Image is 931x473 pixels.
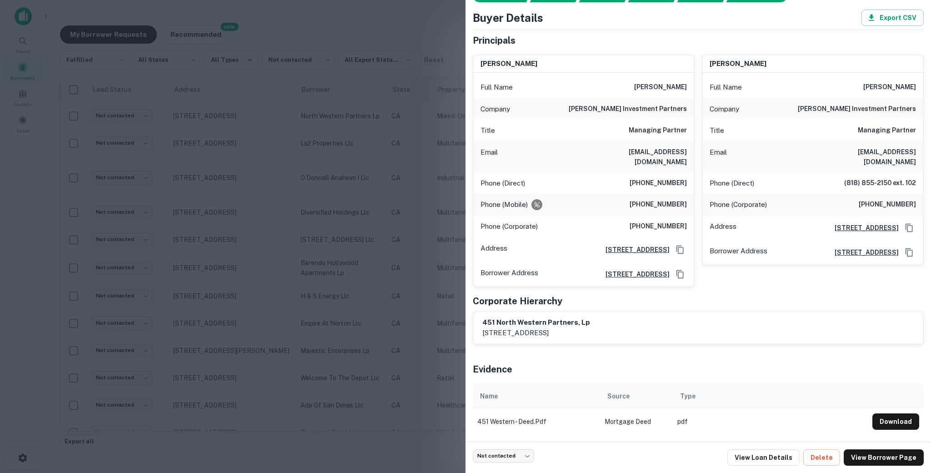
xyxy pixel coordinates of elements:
button: Copy Address [673,267,687,281]
h5: Corporate Hierarchy [473,294,562,308]
p: Address [710,221,736,235]
button: Export CSV [861,10,924,26]
p: Address [481,243,507,257]
p: Borrower Address [481,267,538,281]
td: Mortgage Deed [600,409,673,434]
a: [STREET_ADDRESS] [827,223,899,233]
p: Email [481,147,498,167]
th: Source [600,383,673,409]
div: Requests to not be contacted at this number [531,199,542,210]
a: View Loan Details [727,449,800,466]
h6: [PERSON_NAME] [710,59,766,69]
button: Download [872,413,919,430]
button: Copy Address [902,221,916,235]
h6: Managing Partner [858,125,916,136]
p: Full Name [710,82,742,93]
p: Company [710,104,739,115]
iframe: Chat Widget [886,400,931,444]
h6: [PERSON_NAME] [863,82,916,93]
h6: [PERSON_NAME] [634,82,687,93]
a: [STREET_ADDRESS] [827,247,899,257]
h6: [PERSON_NAME] investment partners [798,104,916,115]
td: 451 western - deed.pdf [473,409,600,434]
p: Title [710,125,724,136]
button: Delete [803,449,840,466]
h6: [EMAIL_ADDRESS][DOMAIN_NAME] [578,147,687,167]
h4: Buyer Details [473,10,543,26]
div: Not contacted [473,449,534,463]
a: View Borrower Page [844,449,924,466]
h6: [PERSON_NAME] [481,59,537,69]
div: Source [607,391,630,402]
h6: [EMAIL_ADDRESS][DOMAIN_NAME] [807,147,916,167]
button: Copy Address [902,246,916,259]
h5: Evidence [473,362,512,376]
p: Phone (Corporate) [481,221,538,232]
div: Type [680,391,696,402]
h6: [PHONE_NUMBER] [859,199,916,210]
p: Full Name [481,82,513,93]
a: [STREET_ADDRESS] [598,245,670,255]
h6: [PERSON_NAME] investment partners [569,104,687,115]
p: Email [710,147,727,167]
p: Phone (Direct) [710,178,754,189]
p: Phone (Corporate) [710,199,767,210]
p: Borrower Address [710,246,767,259]
h6: (818) 855-2150 ext. 102 [844,178,916,189]
p: Phone (Mobile) [481,199,528,210]
div: Name [480,391,498,402]
h6: 451 north western partners, lp [482,317,590,328]
h6: [PHONE_NUMBER] [630,178,687,189]
div: scrollable content [473,383,924,434]
p: Company [481,104,510,115]
p: Phone (Direct) [481,178,525,189]
h6: Managing Partner [629,125,687,136]
button: Copy Address [673,243,687,257]
td: pdf [673,409,868,434]
th: Name [473,383,600,409]
th: Type [673,383,868,409]
p: Title [481,125,495,136]
h6: [PHONE_NUMBER] [630,199,687,210]
p: [STREET_ADDRESS] [482,327,590,338]
h5: Principals [473,34,516,47]
a: [STREET_ADDRESS] [598,269,670,279]
h6: [PHONE_NUMBER] [630,221,687,232]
